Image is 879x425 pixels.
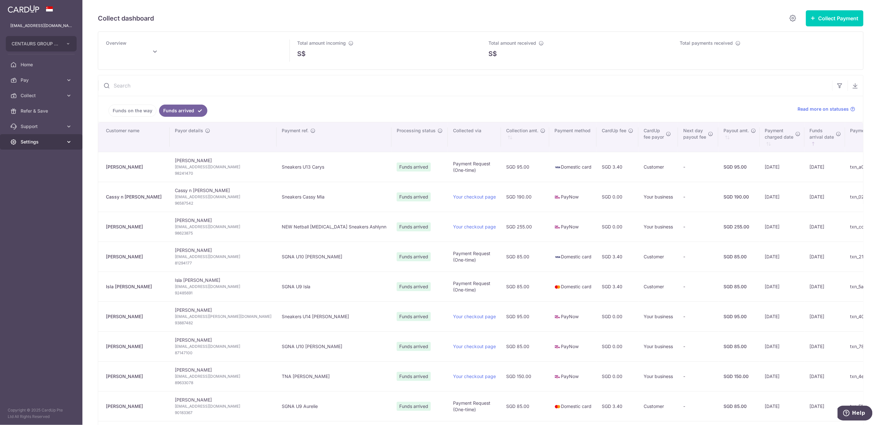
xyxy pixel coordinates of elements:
td: [DATE] [805,272,845,301]
div: SGD 150.00 [723,373,755,380]
div: Isla [PERSON_NAME] [106,283,165,290]
span: [EMAIL_ADDRESS][DOMAIN_NAME] [175,224,271,230]
td: [DATE] [760,301,805,331]
span: [EMAIL_ADDRESS][DOMAIN_NAME] [175,194,271,200]
td: Your business [638,301,678,331]
th: Payment method [549,122,597,152]
span: Total payments received [680,40,733,46]
button: CENTAURS GROUP PRIVATE LIMITED [6,36,77,51]
span: CardUp fee [602,127,626,134]
div: [PERSON_NAME] [106,254,165,260]
td: SGD 95.00 [501,152,549,182]
td: [DATE] [760,272,805,301]
span: Payment charged date [765,127,794,140]
td: TNA [PERSON_NAME] [277,361,392,391]
td: SGD 85.00 [501,331,549,361]
td: PayNow [549,182,597,212]
td: Your business [638,361,678,391]
span: [EMAIL_ADDRESS][DOMAIN_NAME] [175,254,271,260]
span: [EMAIL_ADDRESS][DOMAIN_NAME] [175,373,271,380]
a: Your checkout page [453,374,496,379]
td: SGD 85.00 [501,272,549,301]
img: visa-sm-192604c4577d2d35970c8ed26b86981c2741ebd56154ab54ad91a526f0f24972.png [554,254,561,260]
td: SGD 0.00 [597,361,638,391]
td: Domestic card [549,152,597,182]
a: Your checkout page [453,224,496,229]
th: CardUp fee [597,122,638,152]
td: [DATE] [805,361,845,391]
span: Total amount incoming [297,40,346,46]
img: paynow-md-4fe65508ce96feda548756c5ee0e473c78d4820b8ea51387c6e4ad89e58a5e61.png [554,194,561,200]
span: Support [21,123,63,130]
td: PayNow [549,212,597,242]
td: Domestic card [549,391,597,421]
td: SGD 255.00 [501,212,549,242]
td: PayNow [549,361,597,391]
th: Fundsarrival date : activate to sort column ascending [805,122,845,152]
td: Sneakers U14 [PERSON_NAME] [277,301,392,331]
td: NEW Netball [MEDICAL_DATA] Sneakers Ashlynn [277,212,392,242]
th: Next daypayout fee [678,122,718,152]
td: [DATE] [760,182,805,212]
span: 87147100 [175,350,271,356]
td: Customer [638,152,678,182]
td: - [678,152,718,182]
div: SGD 85.00 [723,283,755,290]
td: SGD 3.40 [597,152,638,182]
span: CENTAURS GROUP PRIVATE LIMITED [12,41,59,47]
span: Help [14,5,28,10]
span: 96587542 [175,200,271,207]
span: Total amount received [488,40,536,46]
span: Funds arrived [397,282,431,291]
div: SGD 95.00 [723,164,755,170]
span: [EMAIL_ADDRESS][DOMAIN_NAME] [175,343,271,350]
span: 93887482 [175,320,271,326]
div: SGD 85.00 [723,403,755,410]
img: paynow-md-4fe65508ce96feda548756c5ee0e473c78d4820b8ea51387c6e4ad89e58a5e61.png [554,344,561,350]
td: Payment Request (One-time) [448,391,501,421]
td: Domestic card [549,272,597,301]
td: Domestic card [549,242,597,272]
span: Home [21,61,63,68]
td: [DATE] [760,391,805,421]
span: [EMAIL_ADDRESS][DOMAIN_NAME] [175,164,271,170]
td: [PERSON_NAME] [170,242,277,272]
span: CardUp fee payor [644,127,664,140]
span: 98241470 [175,170,271,177]
td: - [678,331,718,361]
td: [DATE] [760,212,805,242]
td: Sneakers U13 Carys [277,152,392,182]
img: visa-sm-192604c4577d2d35970c8ed26b86981c2741ebd56154ab54ad91a526f0f24972.png [554,164,561,171]
div: SGD 95.00 [723,313,755,320]
span: Collection amt. [506,127,538,134]
td: [DATE] [760,152,805,182]
th: Collection amt. : activate to sort column ascending [501,122,549,152]
th: Paymentcharged date : activate to sort column ascending [760,122,805,152]
span: Overview [106,40,127,46]
td: Cassy n [PERSON_NAME] [170,182,277,212]
td: [DATE] [805,242,845,272]
span: [EMAIL_ADDRESS][DOMAIN_NAME] [175,403,271,410]
div: [PERSON_NAME] [106,403,165,410]
td: [DATE] [805,152,845,182]
td: SGD 3.40 [597,391,638,421]
th: Processing status [392,122,448,152]
td: PayNow [549,301,597,331]
span: Funds arrived [397,222,431,231]
td: Isla [PERSON_NAME] [170,272,277,301]
td: SGNA U9 Aurelie [277,391,392,421]
span: 81294177 [175,260,271,266]
div: SGD 190.00 [723,194,755,200]
td: SGD 85.00 [501,391,549,421]
span: Payment ref. [282,127,308,134]
span: Funds arrived [397,252,431,261]
td: SGNA U10 [PERSON_NAME] [277,242,392,272]
span: Funds arrival date [810,127,834,140]
span: [EMAIL_ADDRESS][DOMAIN_NAME] [175,283,271,290]
td: [PERSON_NAME] [170,301,277,331]
a: Your checkout page [453,194,496,199]
td: SGD 0.00 [597,301,638,331]
iframe: Opens a widget where you can find more information [838,406,873,422]
th: CardUpfee payor [638,122,678,152]
td: PayNow [549,331,597,361]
